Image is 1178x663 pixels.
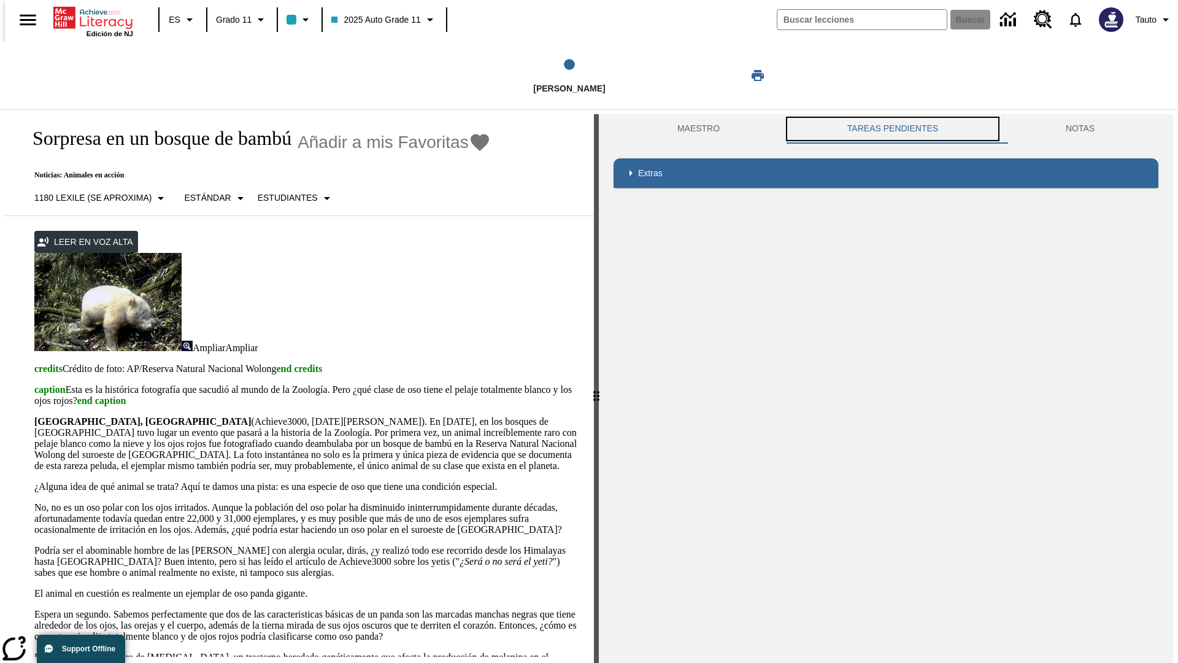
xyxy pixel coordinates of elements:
input: Buscar campo [777,10,947,29]
img: Ampliar [182,341,193,351]
button: TAREAS PENDIENTES [783,114,1002,144]
button: Lenguaje: ES, Selecciona un idioma [163,9,202,31]
button: Support Offline [37,635,125,663]
img: Avatar [1099,7,1123,32]
p: Extras [638,167,663,180]
p: Esta es la histórica fotografía que sacudió al mundo de la Zoología. Pero ¿qué clase de oso tiene... [34,384,579,406]
h1: Sorpresa en un bosque de bambú [20,127,291,150]
button: NOTAS [1002,114,1158,144]
button: Escoja un nuevo avatar [1091,4,1131,36]
p: El animal en cuestión es realmente un ejemplar de oso panda gigante. [34,588,579,599]
span: Ampliar [193,343,225,353]
button: El color de la clase es azul claro. Cambiar el color de la clase. [282,9,318,31]
p: 1180 Lexile (Se aproxima) [34,192,152,204]
button: Perfil/Configuración [1131,9,1178,31]
button: Seleccionar estudiante [253,187,339,209]
a: Centro de información [993,3,1026,37]
button: Clase: 2025 Auto Grade 11, Selecciona una clase [326,9,442,31]
p: No, no es un oso polar con los ojos irritados. Aunque la población del oso polar ha disminuido in... [34,502,579,535]
strong: [GEOGRAPHIC_DATA], [GEOGRAPHIC_DATA] [34,416,251,427]
span: Support Offline [62,645,115,653]
button: Imprimir [738,64,777,87]
p: Espera un segundo. Sabemos perfectamente que dos de las caracteristicas básicas de un panda son l... [34,609,579,642]
p: Crédito de foto: AP/Reserva Natural Nacional Wolong [34,363,579,374]
span: Ampliar [225,343,258,353]
p: Noticias: Animales en acción [20,171,491,180]
button: Lee step 1 of 1 [410,42,728,109]
button: Maestro [614,114,783,144]
span: 2025 Auto Grade 11 [331,14,420,26]
div: activity [599,114,1173,663]
p: Estándar [184,192,231,204]
a: Centro de recursos, Se abrirá en una pestaña nueva. [1026,3,1060,36]
p: (Achieve3000, [DATE][PERSON_NAME]). En [DATE], en los bosques de [GEOGRAPHIC_DATA] tuvo lugar un ... [34,416,579,471]
span: Edición de NJ [87,30,133,37]
button: Añadir a mis Favoritas - Sorpresa en un bosque de bambú [298,131,491,153]
span: end credits [276,363,322,374]
span: end caption [77,395,126,406]
img: los pandas albinos en China a veces son confundidos con osos polares [34,253,182,351]
button: Tipo de apoyo, Estándar [179,187,252,209]
div: Pulsa la tecla de intro o la barra espaciadora y luego presiona las flechas de derecha e izquierd... [594,114,599,663]
em: ¿Será o no será el yeti? [460,556,553,567]
span: Grado 11 [216,14,252,26]
div: Instructional Panel Tabs [614,114,1158,144]
div: Extras [614,158,1158,188]
span: ES [169,14,180,26]
div: reading [5,114,594,657]
span: Añadir a mis Favoritas [298,133,469,152]
button: Seleccione Lexile, 1180 Lexile (Se aproxima) [29,187,173,209]
button: Grado: Grado 11, Elige un grado [211,9,273,31]
p: ¿Alguna idea de qué animal se trata? Aquí te damos una pista: es una especie de oso que tiene una... [34,481,579,492]
p: Estudiantes [258,192,318,204]
div: Portada [53,4,133,37]
span: Tauto [1136,14,1157,26]
a: Notificaciones [1060,4,1091,36]
span: credits [34,363,63,374]
button: Leer en voz alta [34,231,138,254]
span: caption [34,384,66,395]
p: Podría ser el abominable hombre de las [PERSON_NAME] con alergia ocular, dirás, ¿y realizó todo e... [34,545,579,578]
button: Abrir el menú lateral [10,2,46,38]
span: [PERSON_NAME] [533,83,605,93]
